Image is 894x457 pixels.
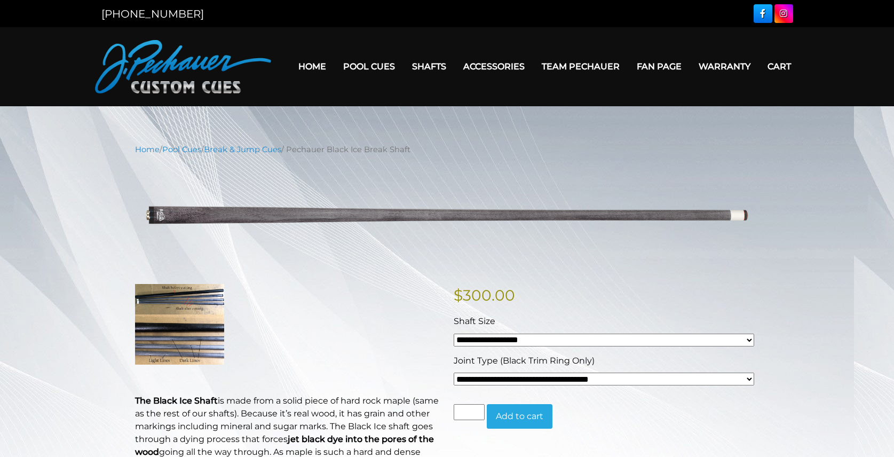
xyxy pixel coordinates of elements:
a: Home [290,53,335,80]
bdi: 300.00 [454,286,515,304]
a: Shafts [404,53,455,80]
a: Team Pechauer [533,53,628,80]
img: pechauer-black-ice-break-shaft-lightened.png [135,163,759,267]
a: [PHONE_NUMBER] [101,7,204,20]
a: Home [135,145,160,154]
input: Product quantity [454,404,485,420]
a: Break & Jump Cues [204,145,281,154]
a: Accessories [455,53,533,80]
a: Pool Cues [162,145,201,154]
span: Joint Type (Black Trim Ring Only) [454,356,595,366]
nav: Breadcrumb [135,144,759,155]
img: Pechauer Custom Cues [95,40,271,93]
button: Add to cart [487,404,552,429]
a: Pool Cues [335,53,404,80]
span: $ [454,286,463,304]
a: Cart [759,53,800,80]
a: Fan Page [628,53,690,80]
strong: The Black Ice Shaft [135,396,218,406]
a: Warranty [690,53,759,80]
span: Shaft Size [454,316,495,326]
